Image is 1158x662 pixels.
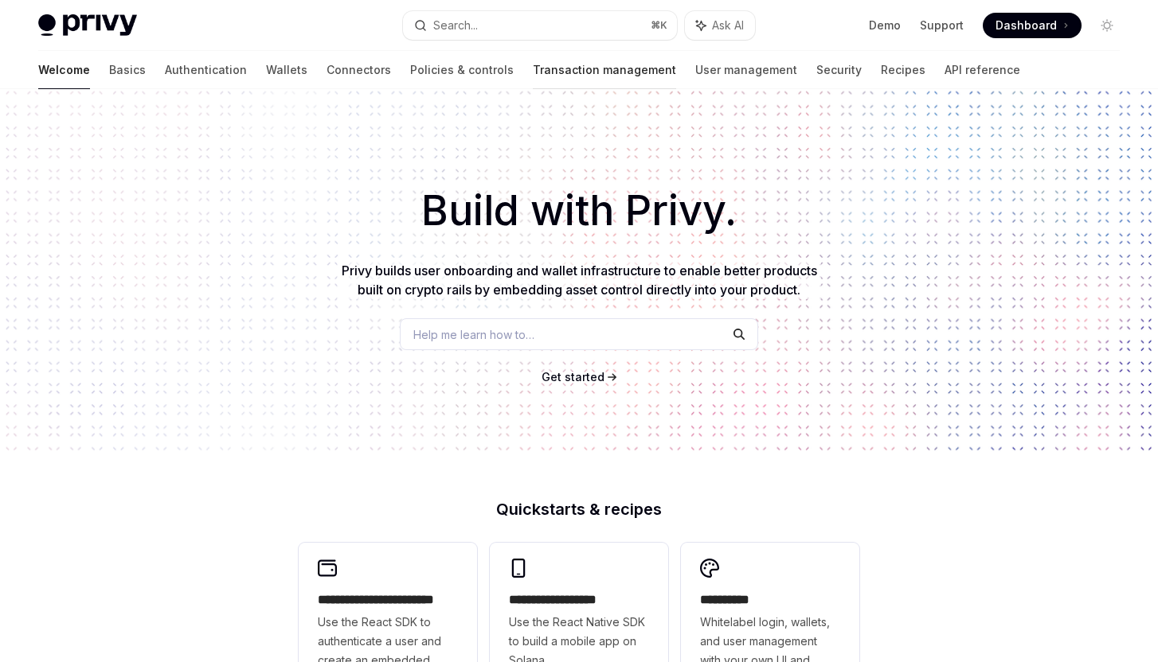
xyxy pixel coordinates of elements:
span: Ask AI [712,18,744,33]
a: User management [695,51,797,89]
a: API reference [945,51,1020,89]
button: Toggle dark mode [1094,13,1120,38]
a: Basics [109,51,146,89]
a: Transaction management [533,51,676,89]
a: Wallets [266,51,307,89]
a: Recipes [881,51,925,89]
a: Support [920,18,964,33]
a: Welcome [38,51,90,89]
span: Help me learn how to… [413,326,534,343]
button: Ask AI [685,11,755,40]
a: Authentication [165,51,247,89]
div: Search... [433,16,478,35]
span: Get started [542,370,604,384]
a: Demo [869,18,901,33]
span: ⌘ K [651,19,667,32]
span: Dashboard [996,18,1057,33]
a: Policies & controls [410,51,514,89]
a: Get started [542,369,604,385]
span: Privy builds user onboarding and wallet infrastructure to enable better products built on crypto ... [342,263,817,298]
h2: Quickstarts & recipes [299,501,859,517]
a: Security [816,51,862,89]
h1: Build with Privy. [25,180,1133,242]
a: Dashboard [983,13,1082,38]
img: light logo [38,14,137,37]
button: Search...⌘K [403,11,677,40]
a: Connectors [327,51,391,89]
